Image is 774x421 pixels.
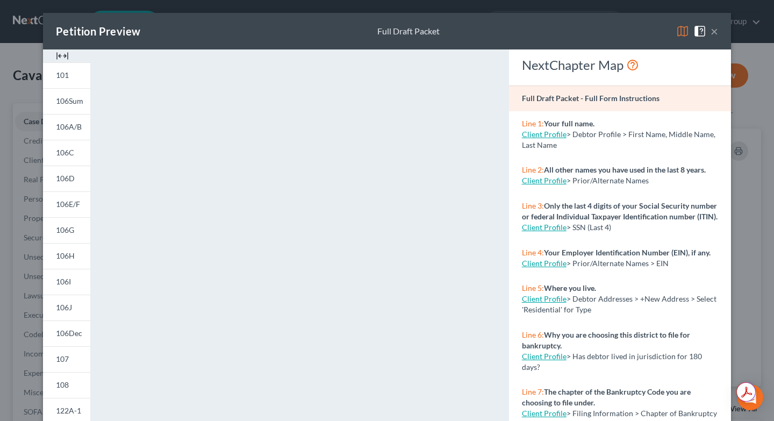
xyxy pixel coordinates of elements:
div: Petition Preview [56,24,140,39]
a: 106J [43,295,90,320]
a: Client Profile [522,130,567,139]
span: Line 2: [522,165,544,174]
span: > Filing Information > Chapter of Bankruptcy [567,409,717,418]
span: Line 1: [522,119,544,128]
div: Full Draft Packet [377,25,440,38]
span: 106D [56,174,75,183]
a: 101 [43,62,90,88]
a: 106I [43,269,90,295]
img: map-eea8200ae884c6f1103ae1953ef3d486a96c86aabb227e865a55264e3737af1f.svg [676,25,689,38]
span: Line 5: [522,283,544,292]
strong: Where you live. [544,283,596,292]
span: 106I [56,277,71,286]
span: > Has debtor lived in jurisdiction for 180 days? [522,352,702,372]
a: Client Profile [522,223,567,232]
strong: Your full name. [544,119,594,128]
span: 122A-1 [56,406,81,415]
span: 107 [56,354,69,363]
strong: Why you are choosing this district to file for bankruptcy. [522,330,690,350]
span: 101 [56,70,69,80]
span: 108 [56,380,69,389]
span: Line 7: [522,387,544,396]
a: Client Profile [522,294,567,303]
span: Line 6: [522,330,544,339]
span: 106H [56,251,75,260]
a: 106Sum [43,88,90,114]
span: 106J [56,303,72,312]
span: > Debtor Profile > First Name, Middle Name, Last Name [522,130,715,149]
div: NextChapter Map [522,56,718,74]
a: 107 [43,346,90,372]
span: Line 4: [522,248,544,257]
strong: All other names you have used in the last 8 years. [544,165,706,174]
a: 106E/F [43,191,90,217]
span: > SSN (Last 4) [567,223,611,232]
span: 106C [56,148,74,157]
a: Client Profile [522,176,567,185]
a: 108 [43,372,90,398]
strong: Full Draft Packet - Full Form Instructions [522,94,660,103]
a: 106D [43,166,90,191]
span: > Prior/Alternate Names > EIN [567,259,669,268]
a: 106G [43,217,90,243]
a: Client Profile [522,409,567,418]
strong: The chapter of the Bankruptcy Code you are choosing to file under. [522,387,691,407]
a: 106A/B [43,114,90,140]
span: 106Dec [56,329,82,338]
img: help-close-5ba153eb36485ed6c1ea00a893f15db1cb9b99d6cae46e1a8edb6c62d00a1a76.svg [693,25,706,38]
span: 106G [56,225,74,234]
span: Line 3: [522,201,544,210]
a: Client Profile [522,259,567,268]
span: > Prior/Alternate Names [567,176,649,185]
span: 106E/F [56,199,80,209]
a: 106C [43,140,90,166]
span: 106A/B [56,122,82,131]
strong: Your Employer Identification Number (EIN), if any. [544,248,711,257]
a: Client Profile [522,352,567,361]
strong: Only the last 4 digits of your Social Security number or federal Individual Taxpayer Identificati... [522,201,718,221]
img: expand-e0f6d898513216a626fdd78e52531dac95497ffd26381d4c15ee2fc46db09dca.svg [56,49,69,62]
a: 106H [43,243,90,269]
button: × [711,25,718,38]
span: > Debtor Addresses > +New Address > Select 'Residential' for Type [522,294,716,314]
a: 106Dec [43,320,90,346]
span: 106Sum [56,96,83,105]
